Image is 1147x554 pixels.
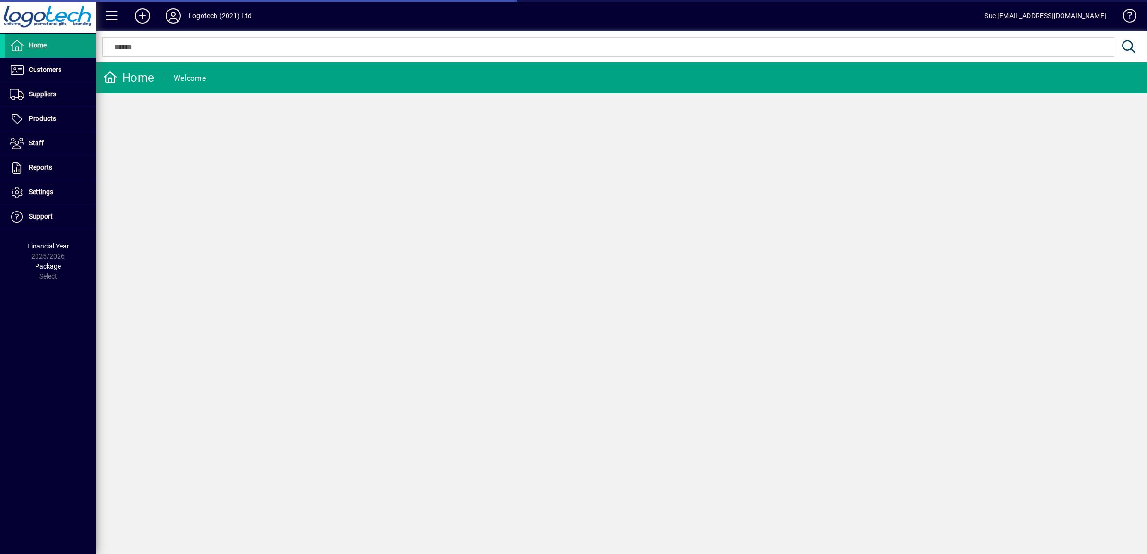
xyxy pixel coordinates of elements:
span: Package [35,262,61,270]
a: Reports [5,156,96,180]
a: Customers [5,58,96,82]
span: Suppliers [29,90,56,98]
a: Staff [5,131,96,155]
div: Home [103,70,154,85]
span: Settings [29,188,53,196]
div: Sue [EMAIL_ADDRESS][DOMAIN_NAME] [984,8,1106,24]
a: Support [5,205,96,229]
span: Products [29,115,56,122]
span: Staff [29,139,44,147]
span: Support [29,212,53,220]
a: Suppliers [5,83,96,106]
span: Customers [29,66,61,73]
a: Products [5,107,96,131]
div: Welcome [174,71,206,86]
span: Home [29,41,47,49]
a: Settings [5,180,96,204]
span: Reports [29,164,52,171]
a: Knowledge Base [1116,2,1135,33]
button: Add [127,7,158,24]
span: Financial Year [27,242,69,250]
button: Profile [158,7,189,24]
div: Logotech (2021) Ltd [189,8,251,24]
